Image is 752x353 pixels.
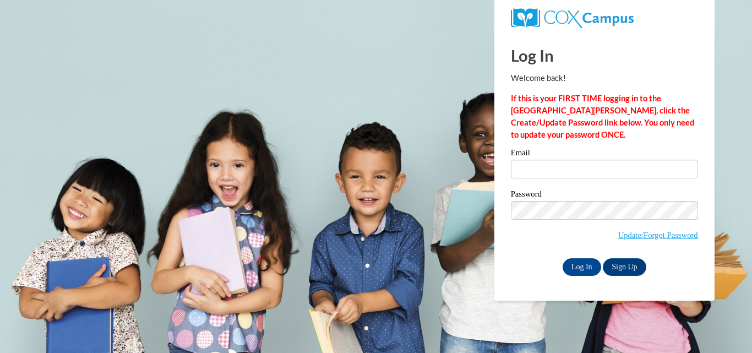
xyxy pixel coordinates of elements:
[511,190,698,201] label: Password
[511,94,694,139] strong: If this is your FIRST TIME logging in to the [GEOGRAPHIC_DATA][PERSON_NAME], click the Create/Upd...
[563,258,601,276] input: Log In
[511,8,634,28] img: COX Campus
[603,258,646,276] a: Sign Up
[618,231,698,240] a: Update/Forgot Password
[511,72,698,84] p: Welcome back!
[511,44,698,67] h1: Log In
[511,149,698,160] label: Email
[511,13,634,22] a: COX Campus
